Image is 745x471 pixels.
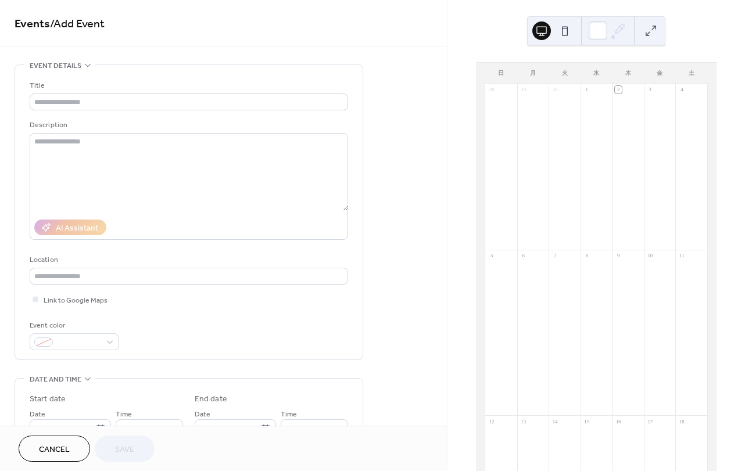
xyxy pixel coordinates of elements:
[520,86,527,93] div: 29
[615,418,622,425] div: 16
[19,436,90,462] button: Cancel
[615,86,622,93] div: 2
[612,63,644,84] div: 木
[30,393,66,405] div: Start date
[195,408,210,420] span: Date
[551,418,558,425] div: 14
[581,63,613,84] div: 水
[678,418,685,425] div: 18
[678,86,685,93] div: 4
[615,252,622,259] div: 9
[488,418,495,425] div: 12
[30,254,346,266] div: Location
[50,13,105,35] span: / Add Event
[485,63,517,84] div: 日
[675,63,707,84] div: 土
[647,86,654,93] div: 3
[30,373,81,386] span: Date and time
[583,252,590,259] div: 8
[520,252,527,259] div: 6
[195,393,227,405] div: End date
[116,408,132,420] span: Time
[488,252,495,259] div: 5
[644,63,676,84] div: 金
[30,119,346,131] div: Description
[281,408,297,420] span: Time
[15,13,50,35] a: Events
[583,86,590,93] div: 1
[517,63,549,84] div: 月
[520,418,527,425] div: 13
[678,252,685,259] div: 11
[39,444,70,456] span: Cancel
[30,60,81,72] span: Event details
[551,86,558,93] div: 30
[30,319,117,332] div: Event color
[647,418,654,425] div: 17
[551,252,558,259] div: 7
[488,86,495,93] div: 28
[583,418,590,425] div: 15
[30,408,45,420] span: Date
[647,252,654,259] div: 10
[44,294,108,307] span: Link to Google Maps
[30,80,346,92] div: Title
[549,63,581,84] div: 火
